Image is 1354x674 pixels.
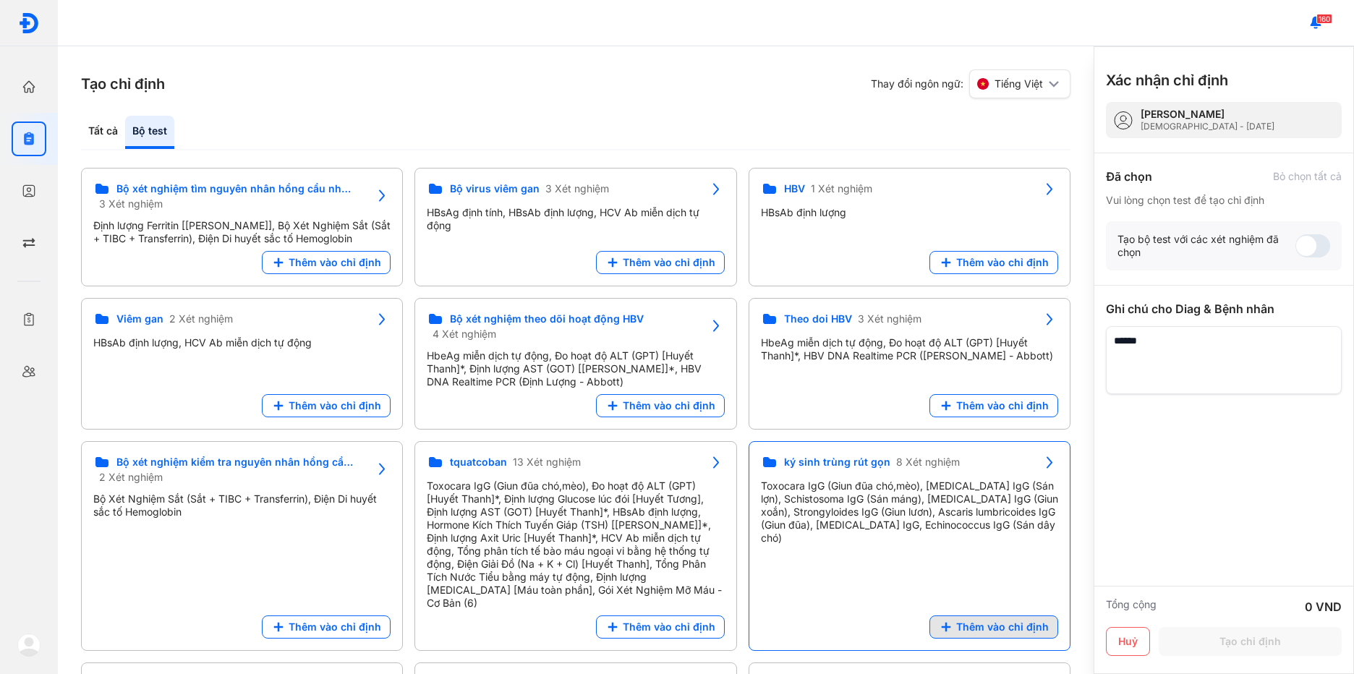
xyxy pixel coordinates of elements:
button: Thêm vào chỉ định [929,615,1058,639]
button: Thêm vào chỉ định [596,251,725,274]
span: Thêm vào chỉ định [956,256,1049,269]
span: tquatcoban [450,456,507,469]
div: HBsAg định tính, HBsAb định lượng, HCV Ab miễn dịch tự động [427,206,724,232]
button: Thêm vào chỉ định [262,251,391,274]
div: Bỏ chọn tất cả [1273,170,1342,183]
span: 160 [1316,14,1332,24]
span: Bộ virus viêm gan [450,182,540,195]
div: Toxocara IgG (Giun đũa chó,mèo), [MEDICAL_DATA] IgG (Sán lợn), Schistosoma IgG (Sán máng), [MEDIC... [761,479,1058,545]
span: Thêm vào chỉ định [623,256,715,269]
span: Thêm vào chỉ định [289,256,381,269]
div: Bộ Xét Nghiệm Sắt (Sắt + TIBC + Transferrin), Điện Di huyết sắc tố Hemoglobin [93,492,391,519]
span: 13 Xét nghiệm [513,456,581,469]
div: Bộ test [125,116,174,149]
span: 3 Xét nghiệm [545,182,609,195]
div: [DEMOGRAPHIC_DATA] - [DATE] [1141,121,1274,132]
span: 2 Xét nghiệm [99,471,163,484]
div: [PERSON_NAME] [1141,108,1274,121]
div: Tổng cộng [1106,598,1157,615]
button: Tạo chỉ định [1159,627,1342,656]
span: 2 Xét nghiệm [169,312,233,325]
span: ký sinh trùng rút gọn [784,456,890,469]
h3: Tạo chỉ định [81,74,165,94]
div: Đã chọn [1106,168,1152,185]
span: Bộ xét nghiệm theo dõi hoạt động HBV [450,312,644,325]
button: Thêm vào chỉ định [929,394,1058,417]
button: Thêm vào chỉ định [929,251,1058,274]
div: HBsAb định lượng, HCV Ab miễn dịch tự động [93,336,391,349]
div: Thay đổi ngôn ngữ: [871,69,1070,98]
span: Thêm vào chỉ định [289,620,381,634]
div: Toxocara IgG (Giun đũa chó,mèo), Đo hoạt độ ALT (GPT) [Huyết Thanh]*, Định lượng Glucose lúc đói ... [427,479,724,610]
div: Ghi chú cho Diag & Bệnh nhân [1106,300,1342,317]
div: Vui lòng chọn test để tạo chỉ định [1106,194,1342,207]
span: Thêm vào chỉ định [623,620,715,634]
div: Tạo bộ test với các xét nghiệm đã chọn [1117,233,1295,259]
span: HBV [784,182,805,195]
img: logo [18,12,40,34]
img: logo [17,634,41,657]
button: Thêm vào chỉ định [596,394,725,417]
span: Thêm vào chỉ định [956,620,1049,634]
div: HbeAg miễn dịch tự động, Đo hoạt độ ALT (GPT) [Huyết Thanh]*, Định lượng AST (GOT) [[PERSON_NAME]... [427,349,724,388]
span: Thêm vào chỉ định [289,399,381,412]
span: 3 Xét nghiệm [99,197,163,210]
div: Tất cả [81,116,125,149]
span: Tiếng Việt [995,77,1043,90]
span: 8 Xét nghiệm [896,456,960,469]
button: Thêm vào chỉ định [596,615,725,639]
button: Huỷ [1106,627,1150,656]
div: HbeAg miễn dịch tự động, Đo hoạt độ ALT (GPT) [Huyết Thanh]*, HBV DNA Realtime PCR ([PERSON_NAME]... [761,336,1058,362]
span: Thêm vào chỉ định [623,399,715,412]
span: Bộ xét nghiệm kiểm tra nguyên nhân hồng cầu nhỏ nh [116,456,353,469]
span: 3 Xét nghiệm [858,312,921,325]
button: Thêm vào chỉ định [262,394,391,417]
span: 1 Xét nghiệm [811,182,872,195]
span: Viêm gan [116,312,163,325]
span: Thêm vào chỉ định [956,399,1049,412]
div: 0 VND [1305,598,1342,615]
button: Thêm vào chỉ định [262,615,391,639]
h3: Xác nhận chỉ định [1106,70,1228,90]
div: HBsAb định lượng [761,206,1058,219]
span: 4 Xét nghiệm [433,328,496,341]
span: Theo doi HBV [784,312,852,325]
span: Bộ xét nghiệm tìm nguyên nhân hồng cầu nhỏ nhược s [116,182,353,195]
div: Định lượng Ferritin [[PERSON_NAME]], Bộ Xét Nghiệm Sắt (Sắt + TIBC + Transferrin), Điện Di huyết ... [93,219,391,245]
